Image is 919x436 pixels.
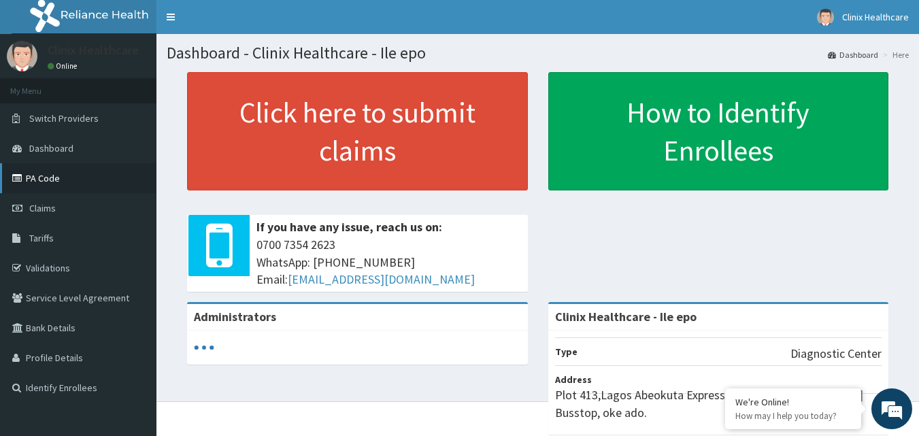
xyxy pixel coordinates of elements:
li: Here [880,49,909,61]
b: If you have any issue, reach us on: [256,219,442,235]
b: Administrators [194,309,276,324]
h1: Dashboard - Clinix Healthcare - Ile epo [167,44,909,62]
a: How to Identify Enrollees [548,72,889,190]
span: Dashboard [29,142,73,154]
a: [EMAIL_ADDRESS][DOMAIN_NAME] [288,271,475,287]
div: We're Online! [735,396,851,408]
span: Switch Providers [29,112,99,124]
strong: Clinix Healthcare - Ile epo [555,309,697,324]
a: Click here to submit claims [187,72,528,190]
a: Dashboard [828,49,878,61]
span: 0700 7354 2623 WhatsApp: [PHONE_NUMBER] Email: [256,236,521,288]
svg: audio-loading [194,337,214,358]
p: How may I help you today? [735,410,851,422]
p: Clinix Healthcare [48,44,139,56]
b: Type [555,346,578,358]
img: User Image [7,41,37,71]
p: Diagnostic Center [790,345,882,363]
span: Clinix Healthcare [842,11,909,23]
b: Address [555,373,592,386]
span: Claims [29,202,56,214]
a: Online [48,61,80,71]
p: Plot 413,Lagos Abeokuta Expressway, [GEOGRAPHIC_DATA] Busstop, oke ado. [555,386,882,421]
span: Tariffs [29,232,54,244]
img: User Image [817,9,834,26]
